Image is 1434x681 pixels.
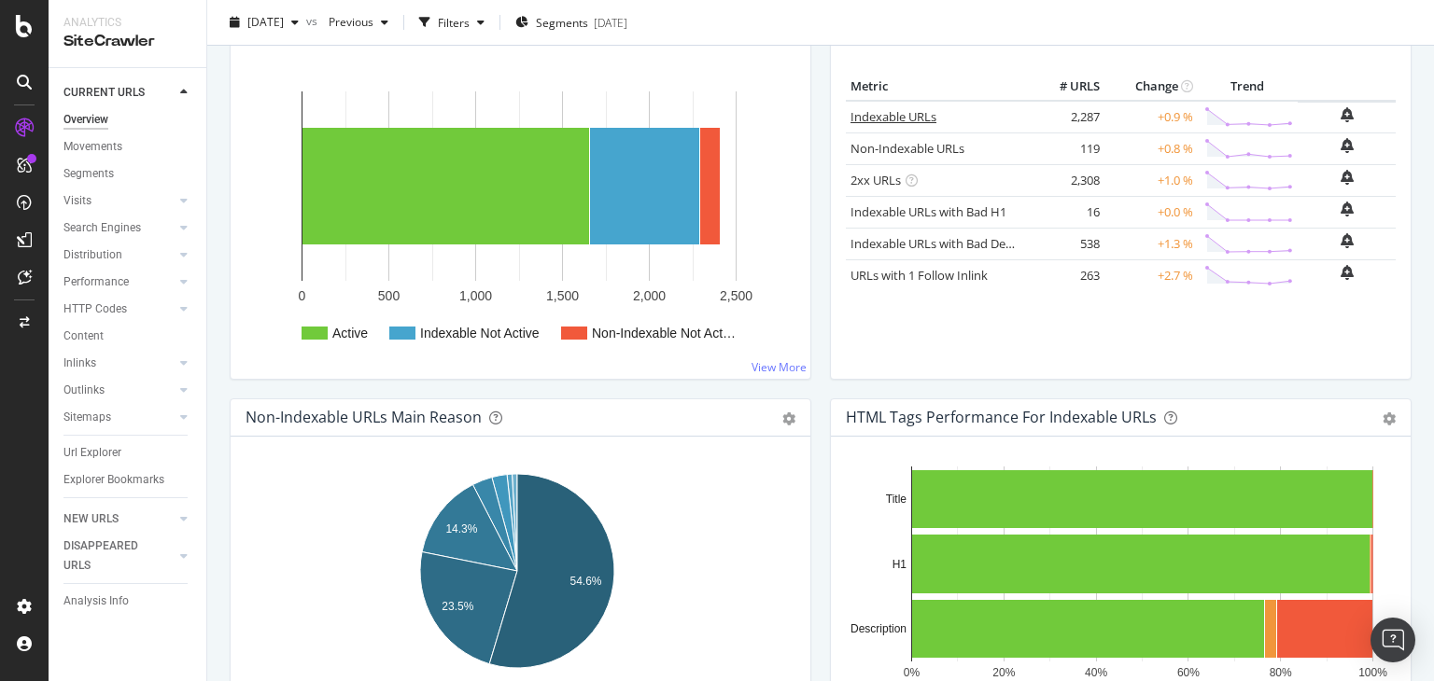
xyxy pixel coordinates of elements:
div: Movements [63,137,122,157]
text: 2,500 [720,288,752,303]
text: Non-Indexable Not Act… [592,326,736,340]
div: Distribution [63,245,122,265]
div: bell-plus [1341,107,1354,122]
div: Performance [63,272,129,292]
div: Visits [63,191,91,211]
div: bell-plus [1341,202,1354,216]
span: Previous [321,14,373,30]
text: 500 [378,288,401,303]
th: # URLS [1030,73,1104,101]
text: 2,000 [633,288,666,303]
div: bell-plus [1341,138,1354,153]
a: Visits [63,191,175,211]
a: CURRENT URLS [63,83,175,103]
td: +0.8 % [1104,132,1198,164]
div: CURRENT URLS [63,83,145,103]
td: 2,308 [1030,164,1104,196]
text: Indexable Not Active [420,326,540,340]
svg: A chart. [246,73,789,364]
div: Sitemaps [63,408,111,427]
div: Search Engines [63,218,141,238]
a: Distribution [63,245,175,265]
div: Outlinks [63,381,105,400]
div: Open Intercom Messenger [1371,618,1415,662]
a: Inlinks [63,354,175,373]
a: Overview [63,110,193,130]
text: 20% [992,666,1015,679]
div: DISAPPEARED URLS [63,536,158,576]
div: Filters [438,14,470,30]
td: +2.7 % [1104,259,1198,291]
td: 16 [1030,196,1104,228]
text: 1,500 [546,288,579,303]
td: +0.0 % [1104,196,1198,228]
a: 2xx URLs [851,172,901,188]
a: HTTP Codes [63,299,175,319]
text: 60% [1177,666,1200,679]
td: +0.9 % [1104,101,1198,133]
a: Sitemaps [63,408,175,427]
a: Non-Indexable URLs [851,140,964,157]
div: Analytics [63,15,191,31]
text: 100% [1358,666,1387,679]
text: 0 [299,288,306,303]
a: DISAPPEARED URLS [63,536,175,576]
span: 2025 Sep. 30th [247,14,284,30]
a: Indexable URLs with Bad H1 [851,203,1006,220]
a: Content [63,327,193,346]
div: HTML Tags Performance for Indexable URLs [846,408,1157,426]
button: Previous [321,7,396,37]
th: Trend [1198,73,1298,101]
th: Change [1104,73,1198,101]
th: Metric [846,73,1030,101]
div: [DATE] [594,14,627,30]
div: NEW URLS [63,509,119,529]
a: Movements [63,137,193,157]
td: 263 [1030,259,1104,291]
span: Segments [536,14,588,30]
text: 14.3% [445,522,477,535]
a: Url Explorer [63,443,193,463]
div: Overview [63,110,108,130]
div: HTTP Codes [63,299,127,319]
div: Explorer Bookmarks [63,470,164,490]
div: gear [782,412,795,425]
div: bell-plus [1341,170,1354,185]
a: Indexable URLs with Bad Description [851,235,1054,252]
a: Performance [63,272,175,292]
text: 0% [904,666,921,679]
div: Segments [63,164,114,184]
text: 23.5% [442,600,473,613]
div: Non-Indexable URLs Main Reason [246,408,482,426]
td: 538 [1030,228,1104,259]
text: 80% [1270,666,1292,679]
a: Search Engines [63,218,175,238]
a: Outlinks [63,381,175,400]
text: Title [886,493,907,506]
a: Analysis Info [63,591,193,611]
div: Inlinks [63,354,96,373]
text: H1 [893,558,907,571]
a: View More [752,359,807,375]
div: Url Explorer [63,443,121,463]
div: SiteCrawler [63,31,191,52]
button: [DATE] [222,7,306,37]
a: Segments [63,164,193,184]
td: 119 [1030,132,1104,164]
text: Active [332,326,368,340]
div: Analysis Info [63,591,129,611]
div: Content [63,327,104,346]
a: URLs with 1 Follow Inlink [851,267,988,284]
text: 40% [1085,666,1107,679]
text: 1,000 [459,288,492,303]
button: Segments[DATE] [508,7,635,37]
div: bell-plus [1341,233,1354,248]
td: 2,287 [1030,101,1104,133]
a: Explorer Bookmarks [63,470,193,490]
button: Filters [412,7,492,37]
span: vs [306,12,321,28]
a: Indexable URLs [851,108,936,125]
div: gear [1383,412,1396,425]
a: NEW URLS [63,509,175,529]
